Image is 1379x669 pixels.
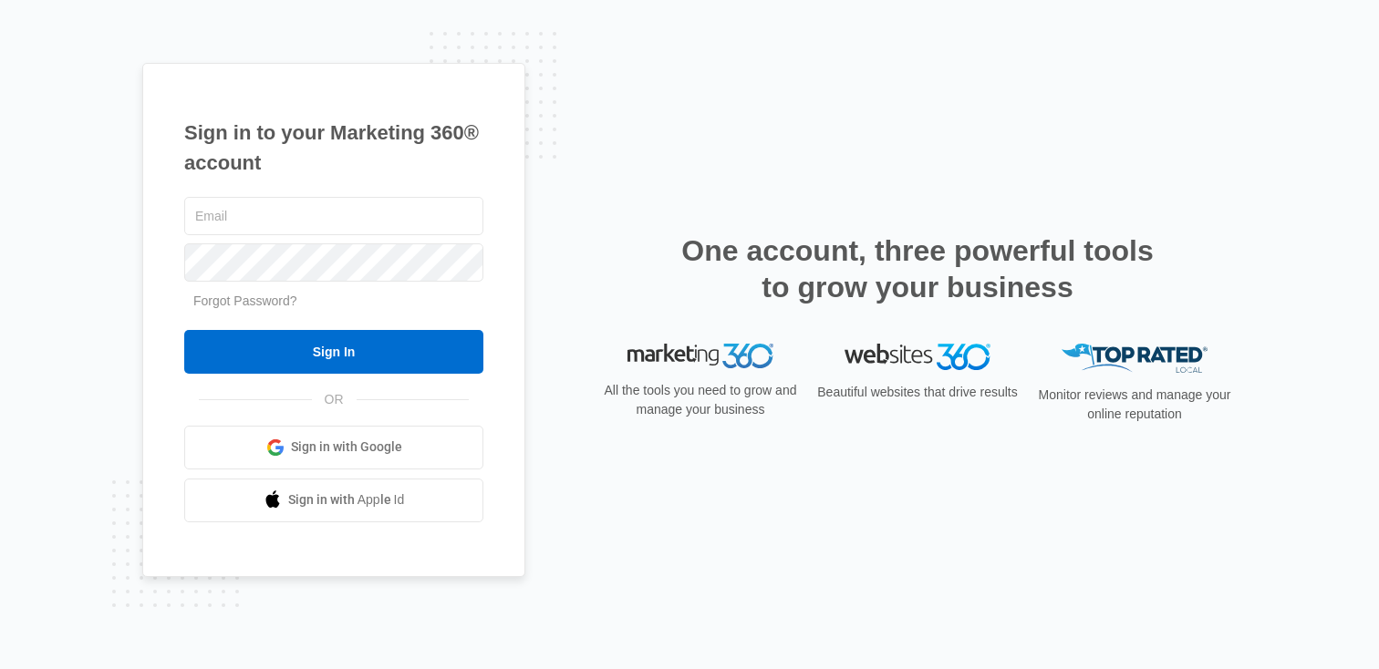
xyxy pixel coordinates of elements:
span: OR [312,390,357,409]
h2: One account, three powerful tools to grow your business [676,232,1159,305]
p: All the tools you need to grow and manage your business [598,381,803,419]
a: Forgot Password? [193,293,297,308]
input: Email [184,197,483,235]
img: Websites 360 [845,344,990,370]
span: Sign in with Apple Id [288,490,405,509]
p: Monitor reviews and manage your online reputation [1032,386,1237,424]
img: Top Rated Local [1062,344,1208,374]
p: Beautiful websites that drive results [815,383,1020,402]
input: Sign In [184,330,483,374]
span: Sign in with Google [291,437,402,457]
a: Sign in with Apple Id [184,479,483,522]
img: Marketing 360 [627,344,773,369]
a: Sign in with Google [184,426,483,469]
h1: Sign in to your Marketing 360® account [184,118,483,178]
